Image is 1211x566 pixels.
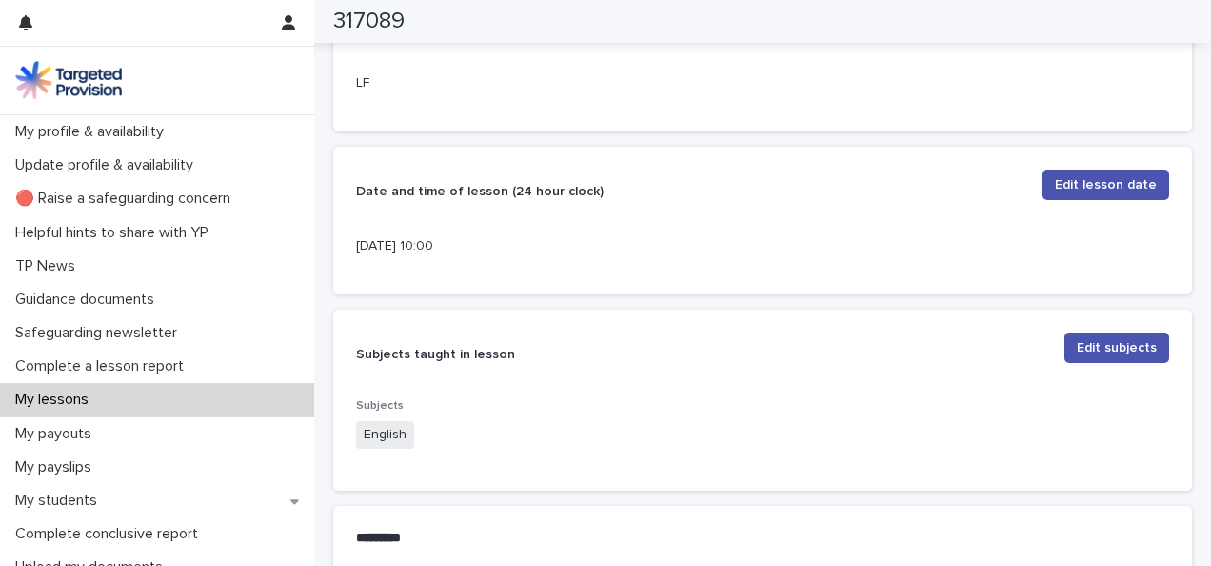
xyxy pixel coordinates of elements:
[8,458,107,476] p: My payslips
[8,357,199,375] p: Complete a lesson report
[8,324,192,342] p: Safeguarding newsletter
[1055,175,1157,194] span: Edit lesson date
[356,236,612,256] p: [DATE] 10:00
[1042,170,1169,200] button: Edit lesson date
[8,291,169,309] p: Guidance documents
[356,400,404,412] span: Subjects
[15,61,122,99] img: M5nRWzHhSzIhMunXDL62
[356,73,612,93] p: LF
[356,348,515,361] strong: Subjects taught in lesson
[8,391,104,409] p: My lessons
[8,257,90,275] p: TP News
[8,190,246,208] p: 🔴 Raise a safeguarding concern
[356,185,604,198] strong: Date and time of lesson (24 hour clock)
[8,123,179,141] p: My profile & availability
[1077,338,1157,357] span: Edit subjects
[356,421,414,449] span: English
[8,425,107,443] p: My payouts
[8,492,112,510] p: My students
[8,224,224,242] p: Helpful hints to share with YP
[8,156,208,174] p: Update profile & availability
[1064,333,1169,363] button: Edit subjects
[333,8,405,35] h2: 317089
[8,525,213,543] p: Complete conclusive report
